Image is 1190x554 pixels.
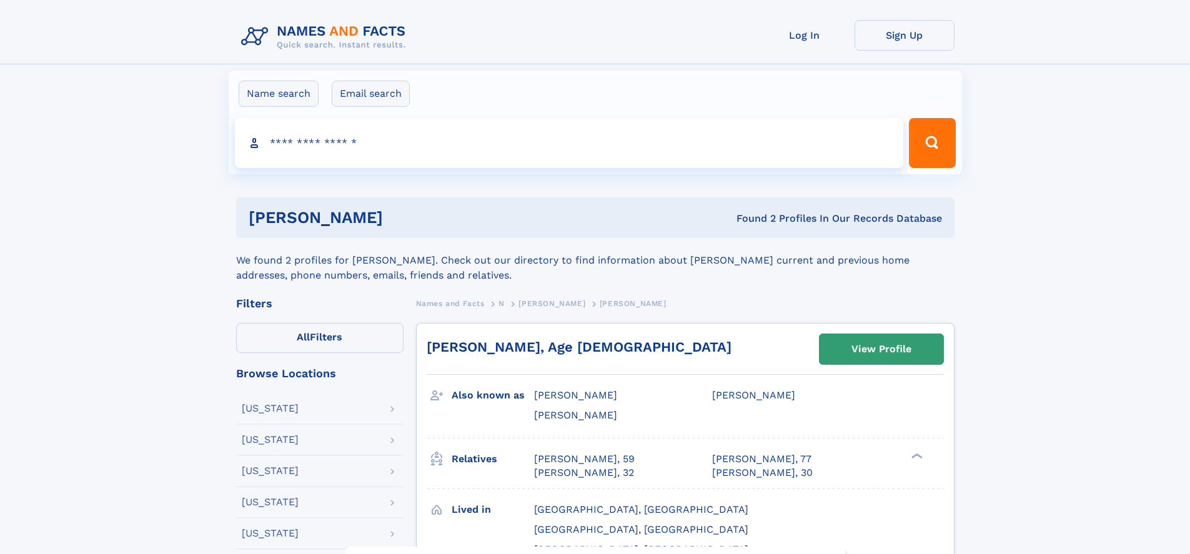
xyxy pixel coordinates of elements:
[498,299,505,308] span: N
[427,339,731,355] a: [PERSON_NAME], Age [DEMOGRAPHIC_DATA]
[452,385,534,406] h3: Also known as
[712,452,811,466] a: [PERSON_NAME], 77
[534,409,617,421] span: [PERSON_NAME]
[452,448,534,470] h3: Relatives
[249,210,560,225] h1: [PERSON_NAME]
[239,81,319,107] label: Name search
[236,20,416,54] img: Logo Names and Facts
[235,118,904,168] input: search input
[498,295,505,311] a: N
[534,452,635,466] a: [PERSON_NAME], 59
[236,298,404,309] div: Filters
[297,331,310,343] span: All
[534,389,617,401] span: [PERSON_NAME]
[242,497,299,507] div: [US_STATE]
[560,212,942,225] div: Found 2 Profiles In Our Records Database
[242,466,299,476] div: [US_STATE]
[518,295,585,311] a: [PERSON_NAME]
[855,20,954,51] a: Sign Up
[236,368,404,379] div: Browse Locations
[452,499,534,520] h3: Lived in
[600,299,667,308] span: [PERSON_NAME]
[332,81,410,107] label: Email search
[242,435,299,445] div: [US_STATE]
[236,238,954,283] div: We found 2 profiles for [PERSON_NAME]. Check out our directory to find information about [PERSON_...
[518,299,585,308] span: [PERSON_NAME]
[755,20,855,51] a: Log In
[534,523,748,535] span: [GEOGRAPHIC_DATA], [GEOGRAPHIC_DATA]
[242,528,299,538] div: [US_STATE]
[534,503,748,515] span: [GEOGRAPHIC_DATA], [GEOGRAPHIC_DATA]
[534,466,634,480] a: [PERSON_NAME], 32
[909,118,955,168] button: Search Button
[242,403,299,413] div: [US_STATE]
[712,466,813,480] a: [PERSON_NAME], 30
[851,335,911,364] div: View Profile
[236,323,404,353] label: Filters
[712,389,795,401] span: [PERSON_NAME]
[416,295,485,311] a: Names and Facts
[820,334,943,364] a: View Profile
[908,452,923,460] div: ❯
